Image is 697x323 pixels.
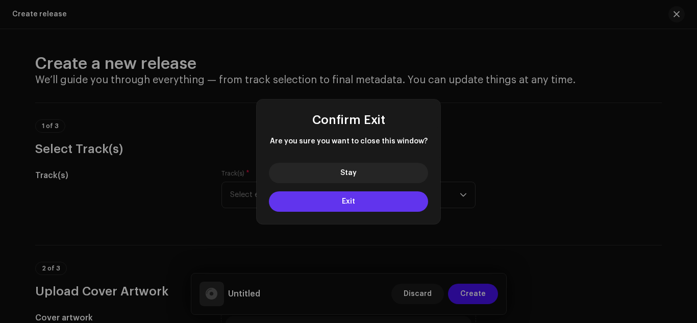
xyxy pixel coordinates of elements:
[342,198,355,205] span: Exit
[312,114,385,126] span: Confirm Exit
[269,136,428,146] span: Are you sure you want to close this window?
[340,169,357,177] span: Stay
[269,191,428,212] button: Exit
[269,163,428,183] button: Stay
